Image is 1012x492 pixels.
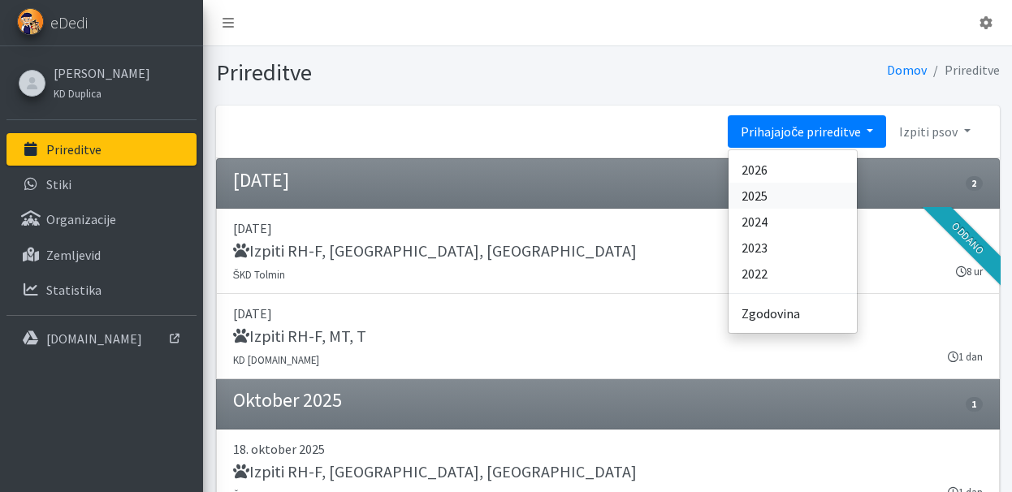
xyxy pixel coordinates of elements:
p: Organizacije [46,211,116,227]
a: Izpiti psov [886,115,983,148]
a: Zemljevid [6,239,197,271]
h4: [DATE] [233,169,289,192]
a: 2022 [729,261,857,287]
p: 18. oktober 2025 [233,439,983,459]
a: KD Duplica [54,83,150,102]
a: [PERSON_NAME] [54,63,150,83]
a: 2025 [729,183,857,209]
a: [DOMAIN_NAME] [6,322,197,355]
a: Stiki [6,168,197,201]
a: [DATE] Izpiti RH-F, MT, T KD [DOMAIN_NAME] 1 dan [216,294,1000,379]
a: Prireditve [6,133,197,166]
p: Stiki [46,176,71,192]
h4: Oktober 2025 [233,389,342,412]
small: 1 dan [948,349,983,365]
h1: Prireditve [216,58,602,87]
p: Statistika [46,282,102,298]
small: KD [DOMAIN_NAME] [233,353,319,366]
p: [DATE] [233,218,983,238]
a: Zgodovina [729,300,857,326]
span: eDedi [50,11,88,35]
small: KD Duplica [54,87,102,100]
h5: Izpiti RH-F, MT, T [233,326,366,346]
span: 2 [966,176,982,191]
p: Prireditve [46,141,102,158]
p: [DATE] [233,304,983,323]
a: Domov [887,62,927,78]
a: [DATE] Izpiti RH-F, [GEOGRAPHIC_DATA], [GEOGRAPHIC_DATA] ŠKD Tolmin 8 ur Oddano [216,209,1000,294]
a: 2023 [729,235,857,261]
a: Prihajajoče prireditve [728,115,886,148]
span: 1 [966,397,982,412]
h5: Izpiti RH-F, [GEOGRAPHIC_DATA], [GEOGRAPHIC_DATA] [233,241,637,261]
a: 2024 [729,209,857,235]
small: ŠKD Tolmin [233,268,286,281]
p: Zemljevid [46,247,101,263]
a: Organizacije [6,203,197,235]
li: Prireditve [927,58,1000,82]
a: 2026 [729,157,857,183]
a: Statistika [6,274,197,306]
p: [DOMAIN_NAME] [46,330,142,347]
img: eDedi [17,8,44,35]
h5: Izpiti RH-F, [GEOGRAPHIC_DATA], [GEOGRAPHIC_DATA] [233,462,637,481]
